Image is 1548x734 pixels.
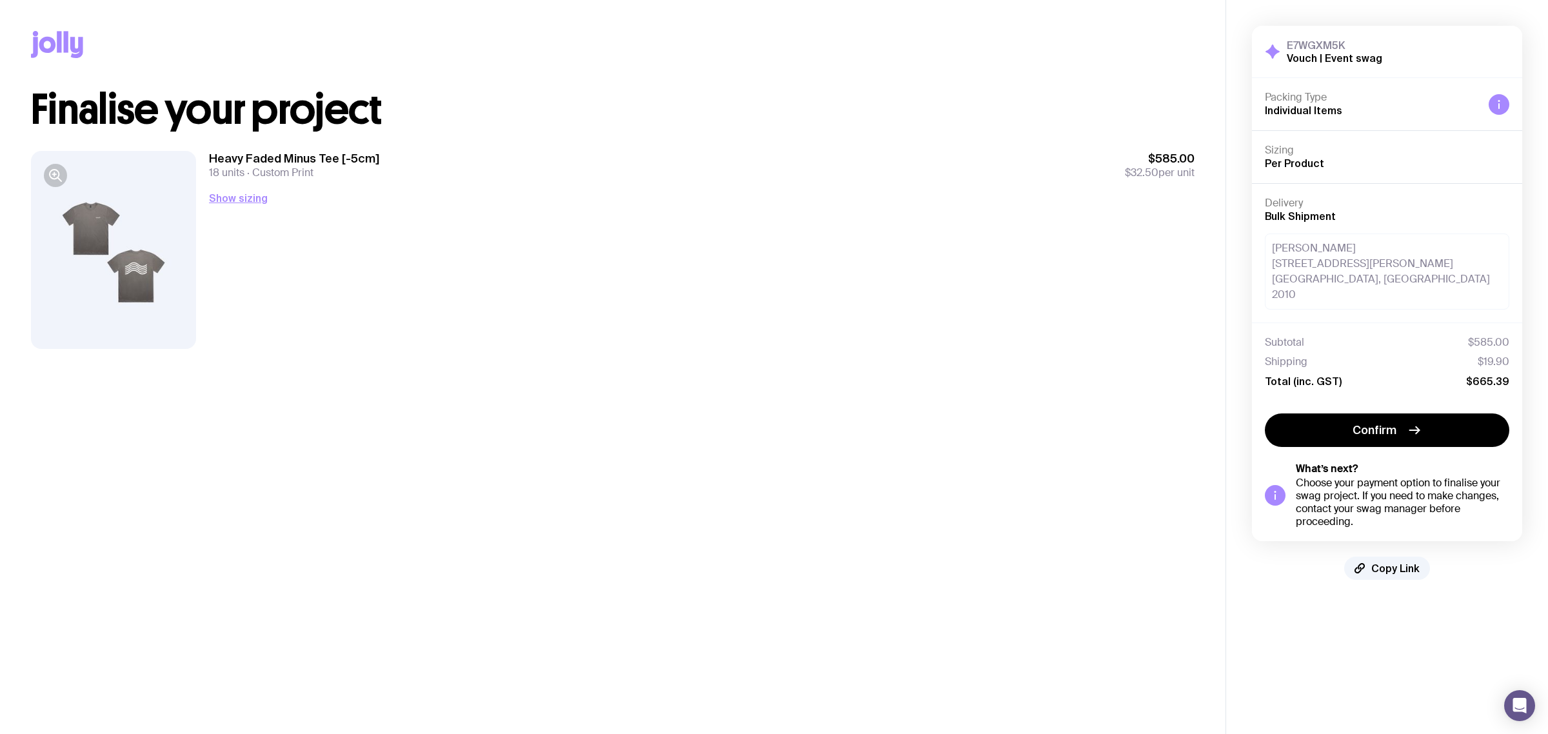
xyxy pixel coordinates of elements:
button: Confirm [1265,413,1509,447]
h4: Packing Type [1265,91,1478,104]
span: Per Product [1265,157,1324,169]
div: Open Intercom Messenger [1504,690,1535,721]
span: $585.00 [1125,151,1195,166]
button: Show sizing [209,190,268,206]
span: $665.39 [1466,375,1509,388]
span: $19.90 [1478,355,1509,368]
span: per unit [1125,166,1195,179]
span: $32.50 [1125,166,1158,179]
span: $585.00 [1468,336,1509,349]
span: Confirm [1353,422,1396,438]
h2: Vouch | Event swag [1287,52,1382,64]
span: Bulk Shipment [1265,210,1336,222]
h4: Sizing [1265,144,1509,157]
h1: Finalise your project [31,89,1195,130]
div: [PERSON_NAME] [STREET_ADDRESS][PERSON_NAME] [GEOGRAPHIC_DATA], [GEOGRAPHIC_DATA] 2010 [1265,233,1509,310]
span: Individual Items [1265,104,1342,116]
span: Custom Print [244,166,313,179]
h3: Heavy Faded Minus Tee [-5cm] [209,151,379,166]
span: Subtotal [1265,336,1304,349]
h4: Delivery [1265,197,1509,210]
span: 18 units [209,166,244,179]
button: Copy Link [1344,557,1430,580]
h5: What’s next? [1296,462,1509,475]
h3: E7WGXM5K [1287,39,1382,52]
span: Copy Link [1371,562,1420,575]
div: Choose your payment option to finalise your swag project. If you need to make changes, contact yo... [1296,477,1509,528]
span: Total (inc. GST) [1265,375,1342,388]
span: Shipping [1265,355,1307,368]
